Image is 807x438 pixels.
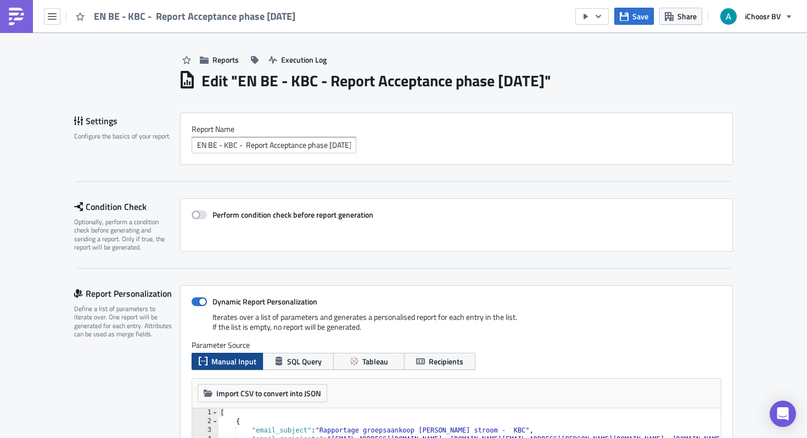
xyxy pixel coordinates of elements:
div: 1 [192,408,218,417]
span: iChoosr BV [745,10,781,22]
span: Execution Log [281,54,327,65]
strong: Perform condition check before report generation [212,209,373,220]
span: Tableau [362,356,388,367]
button: Recipients [404,353,475,370]
label: Parameter Source [192,340,721,350]
button: SQL Query [262,353,334,370]
span: Manual Input [211,356,256,367]
button: iChoosr BV [714,4,799,29]
div: Configure the basics of your report. [74,132,173,140]
button: Tableau [333,353,405,370]
span: Reports [212,54,239,65]
span: Save [632,10,648,22]
span: Recipients [429,356,463,367]
button: Manual Input [192,353,263,370]
div: Report Personalization [74,285,180,302]
img: PushMetrics [8,8,25,25]
div: Optionally, perform a condition check before generating and sending a report. Only if true, the r... [74,218,173,252]
label: Report Nam﻿e [192,124,721,134]
strong: Dynamic Report Personalization [212,296,317,307]
div: Iterates over a list of parameters and generates a personalised report for each entry in the list... [192,312,721,340]
img: Avatar [719,7,738,26]
div: Define a list of parameters to iterate over. One report will be generated for each entry. Attribu... [74,304,173,339]
button: Save [614,8,654,25]
button: Reports [194,51,244,68]
span: Share [677,10,697,22]
body: Rich Text Area. Press ALT-0 for help. [4,4,524,134]
div: 3 [192,426,218,435]
div: In bijlage [PERSON_NAME] een overzicht met de actuele status van de groepsaankoop energie. [4,13,524,48]
button: Share [659,8,702,25]
img: Brand logo [4,100,62,117]
span: EN BE - KBC - Report Acceptance phase [DATE] [94,10,296,23]
span: Import CSV to convert into JSON [216,387,321,399]
div: Open Intercom Messenger [770,401,796,427]
h1: Edit " EN BE - KBC - Report Acceptance phase [DATE] " [201,71,551,91]
div: Settings [74,113,180,129]
div: Condition Check [74,198,180,215]
button: Execution Log [263,51,332,68]
button: Import CSV to convert into JSON [198,384,327,402]
div: Groeten [4,66,524,75]
div: 2 [192,417,218,426]
div: Beste [4,4,524,13]
span: SQL Query [287,356,322,367]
